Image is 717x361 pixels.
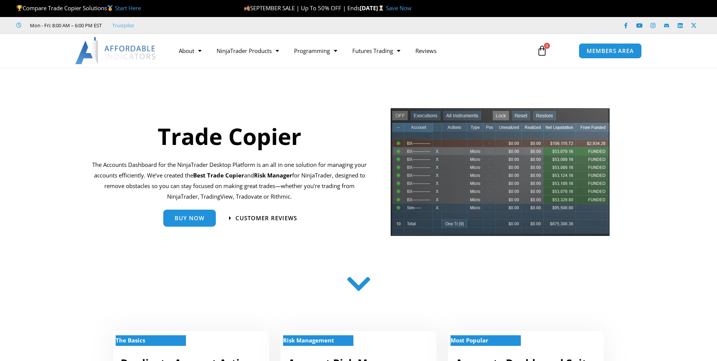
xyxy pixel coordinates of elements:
[525,40,559,62] a: 0
[579,43,642,59] a: MEMBERS AREA
[16,4,141,12] span: Compare Trade Copier Solutions
[171,42,528,59] nav: Menu
[244,5,250,11] img: 🍂
[345,42,408,59] a: Futures Trading
[112,21,134,30] a: Trustpilot
[193,171,244,179] b: Best Trade Copier
[451,336,488,344] strong: Most Popular
[386,4,412,12] a: Save Now
[171,42,209,59] a: About
[17,5,22,11] img: 🏆
[544,43,550,49] span: 0
[254,171,292,179] strong: Risk Manager
[115,4,141,12] a: Start Here
[92,120,367,152] h1: Trade Copier
[75,37,156,64] img: LogoAI | Affordable Indicators – NinjaTrader
[235,215,297,221] span: Customer Reviews
[244,4,360,12] span: SEPTEMBER SALE | Up To 50% OFF | Ends
[378,5,384,11] img: ⌛
[175,215,204,221] span: Buy Now
[229,215,297,221] a: Customer Reviews
[28,21,102,30] span: Mon - Fri: 8:00 AM – 6:00 PM EST
[92,160,367,202] p: The Accounts Dashboard for the NinjaTrader Desktop Platform is an all in one solution for managin...
[286,42,345,59] a: Programming
[209,42,286,59] a: NinjaTrader Products
[107,5,113,11] img: 🥇
[587,48,634,54] span: MEMBERS AREA
[116,336,145,344] strong: The Basics
[163,210,216,227] a: Buy Now
[408,42,444,59] a: Reviews
[390,107,610,242] img: tradecopier | Affordable Indicators – NinjaTrader
[283,336,334,344] strong: Risk Management
[360,4,386,12] strong: [DATE]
